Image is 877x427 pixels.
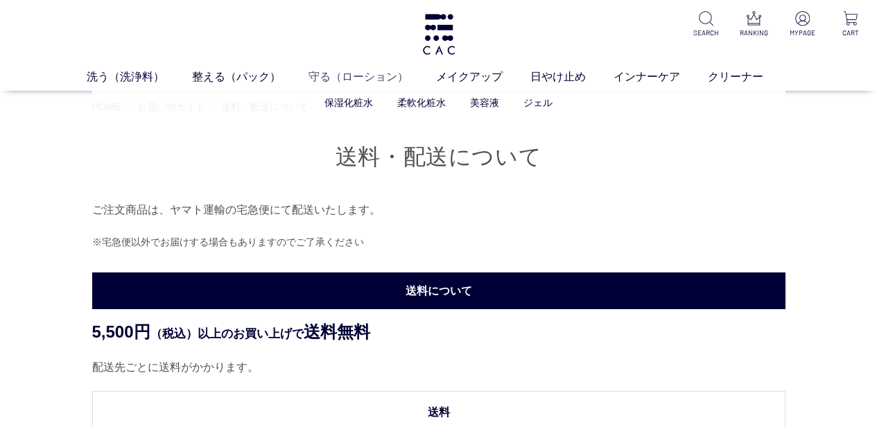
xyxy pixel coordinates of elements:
p: （税込）以上のお買い上げで [92,323,785,343]
a: 保湿化粧水 [324,97,373,108]
p: RANKING [738,28,770,38]
a: SEARCH [691,11,722,38]
a: 美容液 [470,97,499,108]
a: 整える（パック） [192,69,309,85]
a: RANKING [738,11,770,38]
p: ※宅急便以外でお届けする場合もありますのでご了承ください [92,234,785,252]
a: ジェル [523,97,553,108]
a: 洗う（洗浄料） [87,69,192,85]
p: SEARCH [691,28,722,38]
a: インナーケア [614,69,708,85]
h3: 送料について [92,272,785,309]
span: 送料無料 [304,322,370,341]
p: MYPAGE [787,28,818,38]
p: CART [835,28,866,38]
a: 柔軟化粧水 [397,97,446,108]
a: CART [835,11,866,38]
span: 5,500円 [92,322,150,341]
dt: 送料 [103,402,774,422]
a: MYPAGE [787,11,818,38]
p: 配送先ごとに送料がかかります。 [92,357,785,377]
img: logo [421,14,457,55]
a: クリーナー [708,69,791,85]
p: ご注文商品は、ヤマト運輸の宅急便にて配送いたします。 [92,200,785,220]
a: 日やけ止め [530,69,614,85]
a: 守る（ローション） [309,69,436,85]
h1: 送料・配送について [92,142,785,172]
a: メイクアップ [436,69,530,85]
